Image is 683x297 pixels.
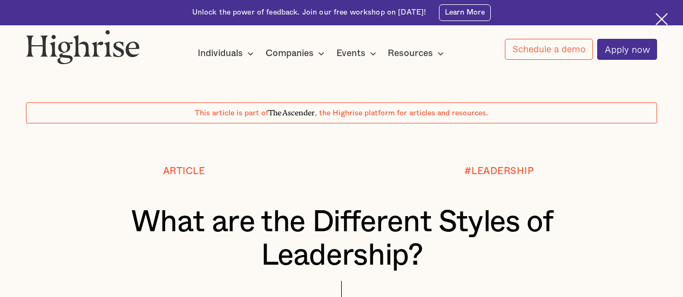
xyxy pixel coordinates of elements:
div: Unlock the power of feedback. Join our free workshop on [DATE]! [192,8,427,18]
div: Events [336,47,380,60]
a: Apply now [597,39,657,60]
span: , the Highrise platform for articles and resources. [315,109,488,117]
span: The Ascender [268,107,315,116]
a: Schedule a demo [505,39,593,60]
h1: What are the Different Styles of Leadership? [52,206,631,273]
div: Resources [388,47,447,60]
div: Events [336,47,366,60]
img: Cross icon [655,13,668,25]
a: Learn More [439,4,491,21]
div: #LEADERSHIP [464,166,535,177]
div: Resources [388,47,433,60]
div: Companies [266,47,328,60]
div: Companies [266,47,314,60]
span: This article is part of [195,109,268,117]
div: Individuals [198,47,257,60]
img: Highrise logo [26,30,140,64]
div: Article [163,166,205,177]
div: Individuals [198,47,243,60]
